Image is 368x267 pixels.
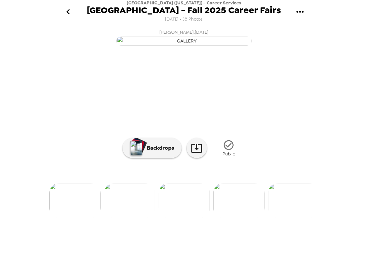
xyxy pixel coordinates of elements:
button: Backdrops [123,138,182,158]
button: go back [57,1,79,23]
span: Public [222,151,235,157]
span: [DATE] • 38 Photos [165,15,203,24]
img: gallery [104,183,155,218]
button: Public [212,136,246,161]
img: gallery [49,183,101,218]
img: gallery [116,36,252,46]
span: [GEOGRAPHIC_DATA] - Fall 2025 Career Fairs [87,6,281,15]
span: [PERSON_NAME] , [DATE] [159,28,209,36]
p: Backdrops [144,144,175,152]
img: gallery [268,183,319,218]
img: gallery [213,183,265,218]
button: [PERSON_NAME],[DATE] [49,26,319,48]
img: gallery [159,183,210,218]
button: gallery menu [289,1,311,23]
